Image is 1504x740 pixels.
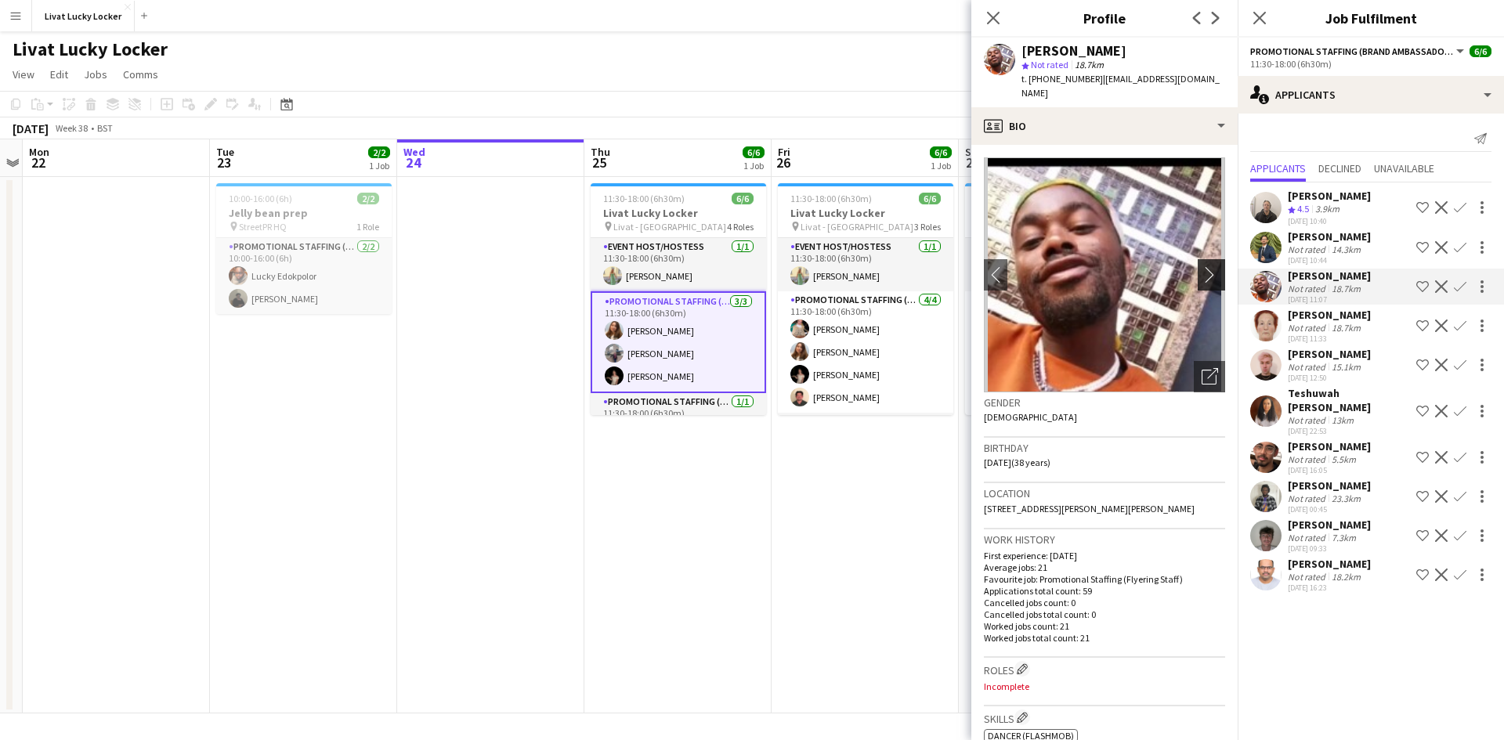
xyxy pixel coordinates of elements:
[984,441,1225,455] h3: Birthday
[1288,294,1371,305] div: [DATE] 11:07
[239,221,287,233] span: StreetPR HQ
[965,238,1141,291] app-card-role: Event Host/Hostess1/111:30-18:00 (6h30m)[PERSON_NAME]
[1288,255,1371,265] div: [DATE] 10:44
[965,145,982,159] span: Sat
[1288,283,1329,294] div: Not rated
[775,153,790,171] span: 26
[368,146,390,158] span: 2/2
[1288,557,1371,571] div: [PERSON_NAME]
[984,157,1225,392] img: Crew avatar or photo
[743,160,764,171] div: 1 Job
[1288,453,1329,465] div: Not rated
[971,107,1238,145] div: Bio
[1329,453,1359,465] div: 5.5km
[965,291,1141,417] app-card-role: Promotional Staffing (Brand Ambassadors)4/411:30-18:00 (6h30m)[PERSON_NAME][PERSON_NAME][PERSON_N...
[29,145,49,159] span: Mon
[931,160,951,171] div: 1 Job
[6,64,41,85] a: View
[984,632,1225,644] p: Worked jobs total count: 21
[984,411,1077,423] span: [DEMOGRAPHIC_DATA]
[743,146,765,158] span: 6/6
[1288,334,1371,344] div: [DATE] 11:33
[588,153,610,171] span: 25
[790,193,872,204] span: 11:30-18:00 (6h30m)
[778,291,953,413] app-card-role: Promotional Staffing (Brand Ambassadors)4/411:30-18:00 (6h30m)[PERSON_NAME][PERSON_NAME][PERSON_N...
[84,67,107,81] span: Jobs
[727,221,754,233] span: 4 Roles
[1288,386,1410,414] div: Teshuwah [PERSON_NAME]
[44,64,74,85] a: Edit
[1318,163,1361,174] span: Declined
[1288,571,1329,583] div: Not rated
[778,206,953,220] h3: Livat Lucky Locker
[1288,583,1371,593] div: [DATE] 16:23
[984,585,1225,597] p: Applications total count: 59
[1329,532,1359,543] div: 7.3km
[13,67,34,81] span: View
[32,1,135,31] button: Livat Lucky Locker
[1021,44,1126,58] div: [PERSON_NAME]
[1329,414,1357,426] div: 13km
[1194,361,1225,392] div: Open photos pop-in
[78,64,114,85] a: Jobs
[216,206,392,220] h3: Jelly bean prep
[919,193,941,204] span: 6/6
[1288,361,1329,373] div: Not rated
[914,221,941,233] span: 3 Roles
[1238,8,1504,28] h3: Job Fulfilment
[216,145,234,159] span: Tue
[1329,361,1364,373] div: 15.1km
[1288,439,1371,453] div: [PERSON_NAME]
[984,532,1225,547] h3: Work history
[1288,189,1371,203] div: [PERSON_NAME]
[984,608,1225,620] p: Cancelled jobs total count: 0
[97,122,113,134] div: BST
[1288,493,1329,504] div: Not rated
[1288,322,1329,334] div: Not rated
[801,221,913,233] span: Livat - [GEOGRAPHIC_DATA]
[1297,203,1309,215] span: 4.5
[778,183,953,415] div: 11:30-18:00 (6h30m)6/6Livat Lucky Locker Livat - [GEOGRAPHIC_DATA]3 RolesEvent Host/Hostess1/111:...
[965,206,1141,220] h3: Livat Lucky Locker
[1072,59,1107,70] span: 18.7km
[984,503,1195,514] span: [STREET_ADDRESS][PERSON_NAME][PERSON_NAME]
[965,183,1141,415] app-job-card: 11:30-18:00 (6h30m)6/6Livat Lucky Locker Livat - [GEOGRAPHIC_DATA]3 RolesEvent Host/Hostess1/111:...
[591,206,766,220] h3: Livat Lucky Locker
[403,145,425,159] span: Wed
[1288,543,1371,554] div: [DATE] 09:33
[984,620,1225,632] p: Worked jobs count: 21
[1031,59,1068,70] span: Not rated
[971,8,1238,28] h3: Profile
[216,183,392,314] app-job-card: 10:00-16:00 (6h)2/2Jelly bean prep StreetPR HQ1 RolePromotional Staffing (Brand Ambassadors)2/210...
[984,457,1050,468] span: [DATE] (38 years)
[591,238,766,291] app-card-role: Event Host/Hostess1/111:30-18:00 (6h30m)[PERSON_NAME]
[1329,571,1364,583] div: 18.2km
[603,193,685,204] span: 11:30-18:00 (6h30m)
[591,393,766,446] app-card-role: Promotional Staffing (Team Leader)1/111:30-18:00 (6h30m)
[1021,73,1220,99] span: | [EMAIL_ADDRESS][DOMAIN_NAME]
[1329,244,1364,255] div: 14.3km
[1288,308,1371,322] div: [PERSON_NAME]
[357,193,379,204] span: 2/2
[1288,216,1371,226] div: [DATE] 10:40
[613,221,726,233] span: Livat - [GEOGRAPHIC_DATA]
[732,193,754,204] span: 6/6
[963,153,982,171] span: 27
[50,67,68,81] span: Edit
[1250,163,1306,174] span: Applicants
[1238,76,1504,114] div: Applicants
[1288,229,1371,244] div: [PERSON_NAME]
[1329,493,1364,504] div: 23.3km
[13,38,168,61] h1: Livat Lucky Locker
[1288,478,1371,493] div: [PERSON_NAME]
[1312,203,1343,216] div: 3.9km
[27,153,49,171] span: 22
[1288,269,1371,283] div: [PERSON_NAME]
[1329,322,1364,334] div: 18.7km
[1250,58,1491,70] div: 11:30-18:00 (6h30m)
[1288,426,1410,436] div: [DATE] 22:53
[984,550,1225,561] p: First experience: [DATE]
[984,597,1225,608] p: Cancelled jobs count: 0
[1470,45,1491,57] span: 6/6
